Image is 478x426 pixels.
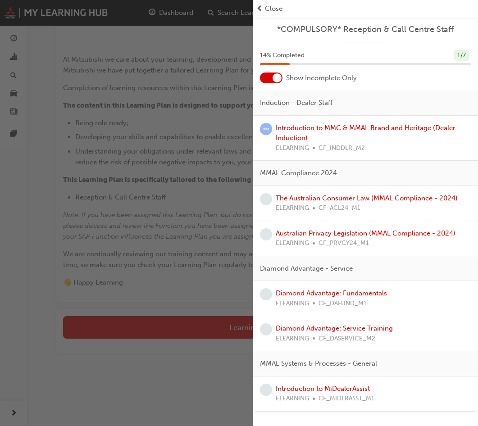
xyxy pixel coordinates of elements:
[454,50,469,62] div: 1 / 7
[260,384,272,396] span: learningRecordVerb_NONE-icon
[260,24,471,35] a: *COMPULSORY* Reception & Call Centre Staff
[276,229,455,237] a: Australian Privacy Legislation (MMAL Compliance - 2024)
[260,288,272,300] span: learningRecordVerb_NONE-icon
[276,334,309,344] span: ELEARNING
[286,73,357,83] span: Show Incomplete Only
[260,323,272,335] span: learningRecordVerb_NONE-icon
[260,193,272,205] span: learningRecordVerb_NONE-icon
[256,4,263,14] span: prev-icon
[276,238,309,249] span: ELEARNING
[260,358,377,369] span: MMAL Systems & Processes - General
[265,4,282,14] span: Close
[260,263,353,274] span: Diamond Advantage - Service
[260,98,332,108] span: Induction - Dealer Staff
[319,334,375,344] span: CF_DASERVICE_M2
[319,299,367,309] span: CF_DAFUND_M1
[276,324,393,332] a: Diamond Advantage: Service Training
[319,143,365,154] span: CF_INDDLR_M2
[276,299,309,309] span: ELEARNING
[276,394,309,404] span: ELEARNING
[260,50,305,61] span: 14 % Completed
[276,124,455,142] a: Introduction to MMC & MMAL Brand and Heritage (Dealer Induction)
[256,4,474,14] button: prev-iconClose
[276,385,370,393] a: Introduction to MiDealerAssist
[276,194,458,202] a: The Australian Consumer Law (MMAL Compliance - 2024)
[276,203,309,213] span: ELEARNING
[319,394,374,404] span: CF_MIDLRASST_M1
[276,143,309,154] span: ELEARNING
[260,123,272,135] span: learningRecordVerb_ATTEMPT-icon
[276,289,387,297] a: Diamond Advantage: Fundamentals
[319,238,369,249] span: CF_PRVCY24_M1
[319,203,360,213] span: CF_ACL24_M1
[260,168,337,178] span: MMAL Compliance 2024
[260,228,272,240] span: learningRecordVerb_NONE-icon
